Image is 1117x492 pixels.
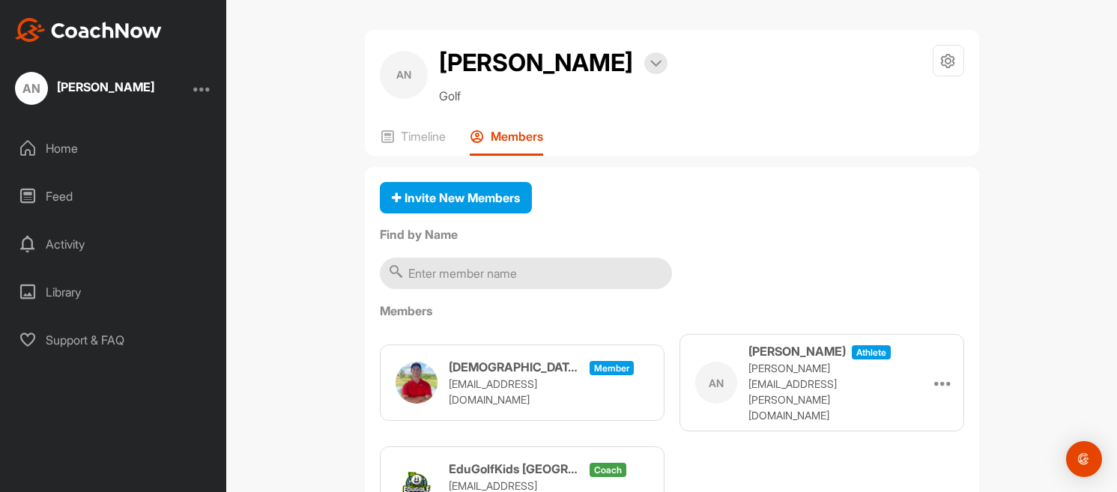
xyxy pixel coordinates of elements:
[8,225,220,263] div: Activity
[8,321,220,359] div: Support & FAQ
[748,342,846,360] h3: [PERSON_NAME]
[15,18,162,42] img: CoachNow
[392,190,520,205] span: Invite New Members
[380,51,428,99] div: AN
[590,361,634,375] span: Member
[1066,441,1102,477] div: Open Intercom Messenger
[748,360,898,423] p: [PERSON_NAME][EMAIL_ADDRESS][PERSON_NAME][DOMAIN_NAME]
[396,362,438,404] img: user
[15,72,48,105] div: AN
[439,87,668,105] p: Golf
[8,273,220,311] div: Library
[380,258,672,289] input: Enter member name
[449,376,599,407] p: [EMAIL_ADDRESS][DOMAIN_NAME]
[8,177,220,215] div: Feed
[852,345,891,359] span: athlete
[57,81,154,93] div: [PERSON_NAME]
[449,358,584,376] h3: [DEMOGRAPHIC_DATA][PERSON_NAME]
[380,225,964,243] label: Find by Name
[380,182,532,214] button: Invite New Members
[491,129,543,144] p: Members
[380,302,964,320] label: Members
[439,45,633,81] h2: [PERSON_NAME]
[401,129,446,144] p: Timeline
[695,362,737,404] div: AN
[590,463,626,477] span: coach
[8,130,220,167] div: Home
[449,460,584,478] h3: EduGolfKids [GEOGRAPHIC_DATA]
[650,60,662,67] img: arrow-down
